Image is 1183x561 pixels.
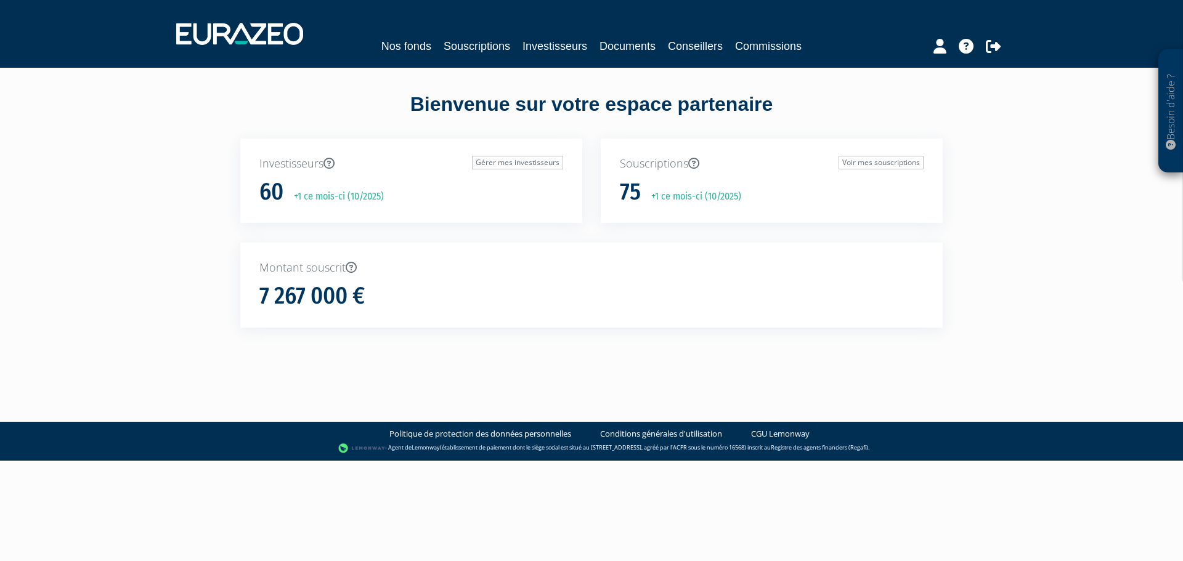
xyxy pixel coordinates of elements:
[643,190,741,204] p: +1 ce mois-ci (10/2025)
[259,156,563,172] p: Investisseurs
[285,190,384,204] p: +1 ce mois-ci (10/2025)
[735,38,802,55] a: Commissions
[771,443,868,451] a: Registre des agents financiers (Regafi)
[259,260,924,276] p: Montant souscrit
[620,156,924,172] p: Souscriptions
[389,428,571,440] a: Politique de protection des données personnelles
[668,38,723,55] a: Conseillers
[472,156,563,169] a: Gérer mes investisseurs
[412,443,440,451] a: Lemonway
[12,442,1171,454] div: - Agent de (établissement de paiement dont le siège social est situé au [STREET_ADDRESS], agréé p...
[444,38,510,55] a: Souscriptions
[600,428,722,440] a: Conditions générales d'utilisation
[231,91,952,139] div: Bienvenue sur votre espace partenaire
[176,23,303,45] img: 1732889491-logotype_eurazeo_blanc_rvb.png
[259,179,283,205] h1: 60
[751,428,810,440] a: CGU Lemonway
[620,179,641,205] h1: 75
[600,38,656,55] a: Documents
[522,38,587,55] a: Investisseurs
[839,156,924,169] a: Voir mes souscriptions
[338,442,386,454] img: logo-lemonway.png
[259,283,365,309] h1: 7 267 000 €
[1164,56,1178,167] p: Besoin d'aide ?
[381,38,431,55] a: Nos fonds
